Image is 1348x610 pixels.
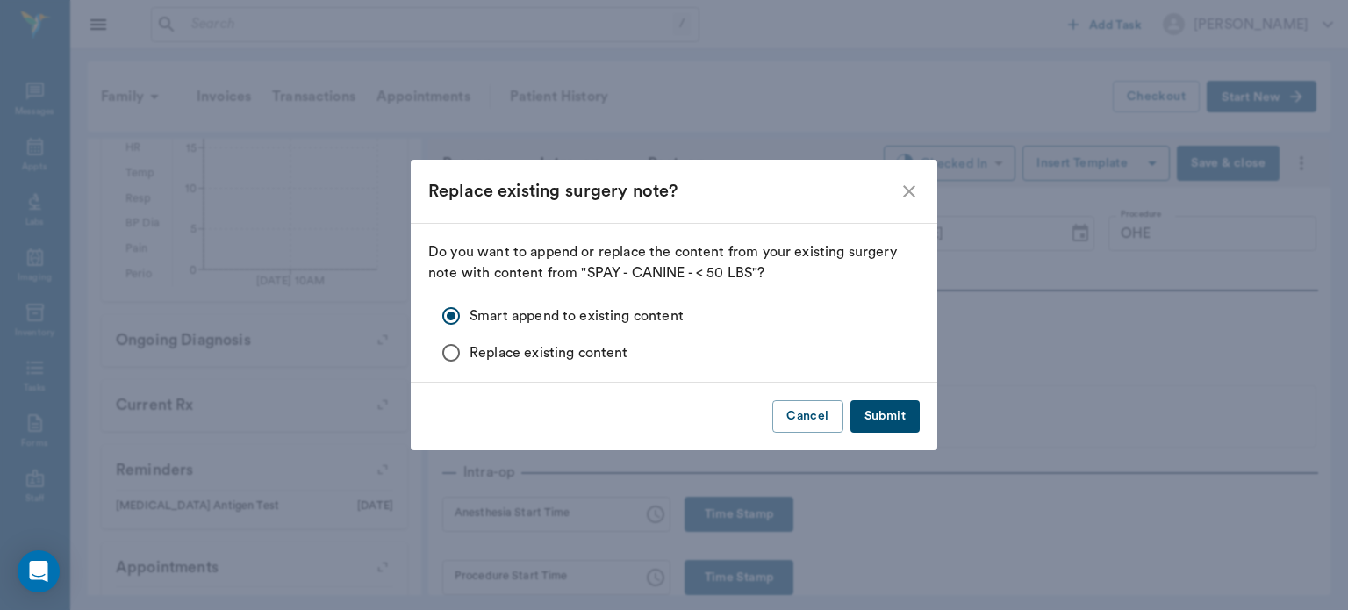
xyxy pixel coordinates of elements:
span: Replace existing content [470,342,628,363]
div: Do you want to append or replace the content from your existing surgery note with content from "S... [428,241,920,371]
div: Replace existing surgery note? [428,177,899,205]
button: Submit [850,400,920,433]
div: option [442,298,920,371]
button: Cancel [772,400,842,433]
span: Smart append to existing content [470,305,684,327]
div: Open Intercom Messenger [18,550,60,592]
button: close [899,181,920,202]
